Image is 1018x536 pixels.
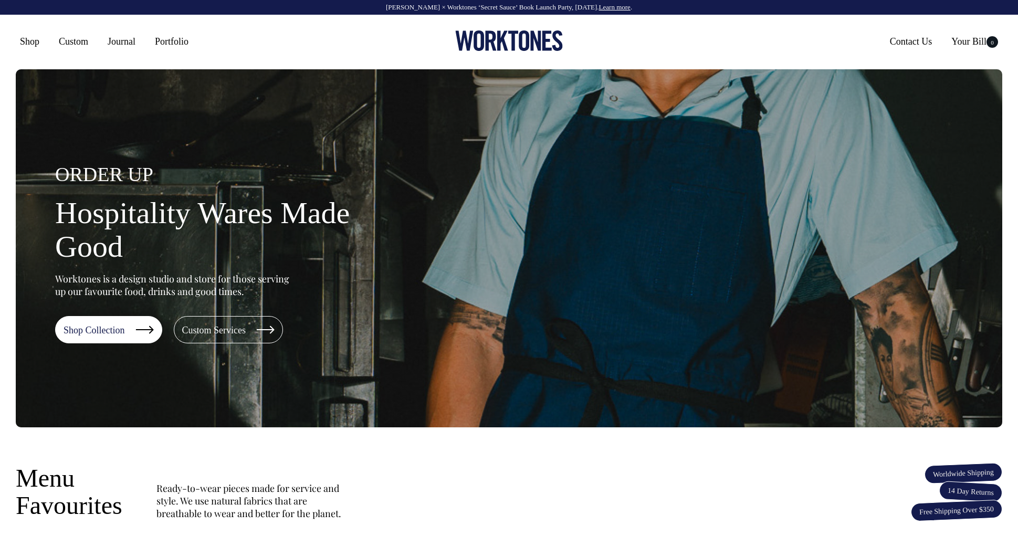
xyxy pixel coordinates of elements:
p: Worktones is a design studio and store for those serving up our favourite food, drinks and good t... [55,272,294,298]
a: Your Bill0 [947,32,1002,51]
h1: Hospitality Wares Made Good [55,196,391,264]
span: 0 [986,36,998,48]
a: Portfolio [151,32,193,51]
a: Journal [103,32,140,51]
div: [PERSON_NAME] × Worktones ‘Secret Sauce’ Book Launch Party, [DATE]. . [11,4,1007,11]
a: Shop [16,32,44,51]
span: Free Shipping Over $350 [910,499,1002,522]
span: 14 Day Returns [939,481,1003,502]
h3: Menu Favourites [16,465,131,520]
a: Custom Services [174,316,284,343]
a: Contact Us [886,32,937,51]
a: Learn more [599,3,631,11]
h4: ORDER UP [55,164,391,186]
a: Custom [55,32,92,51]
span: Worldwide Shipping [924,463,1002,485]
p: Ready-to-wear pieces made for service and style. We use natural fabrics that are breathable to we... [156,482,345,520]
a: Shop Collection [55,316,162,343]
